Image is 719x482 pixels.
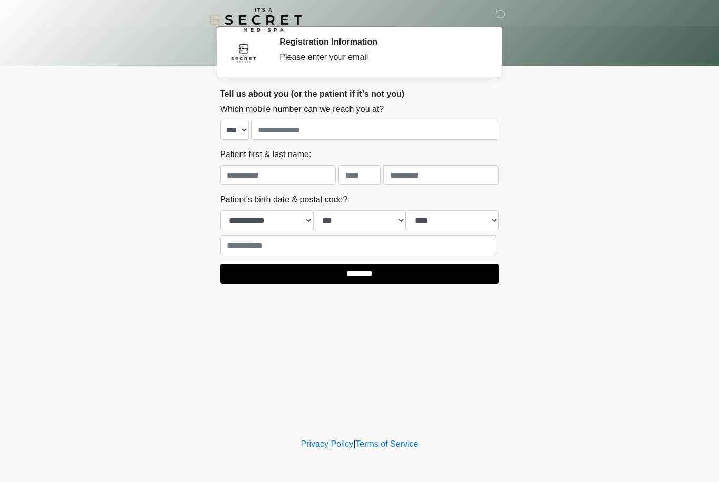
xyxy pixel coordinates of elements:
[220,193,347,206] label: Patient's birth date & postal code?
[279,51,483,64] div: Please enter your email
[209,8,302,32] img: It's A Secret Med Spa Logo
[220,148,311,161] label: Patient first & last name:
[220,89,499,99] h2: Tell us about you (or the patient if it's not you)
[355,439,418,448] a: Terms of Service
[353,439,355,448] a: |
[301,439,354,448] a: Privacy Policy
[228,37,259,68] img: Agent Avatar
[279,37,483,47] h2: Registration Information
[220,103,384,116] label: Which mobile number can we reach you at?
